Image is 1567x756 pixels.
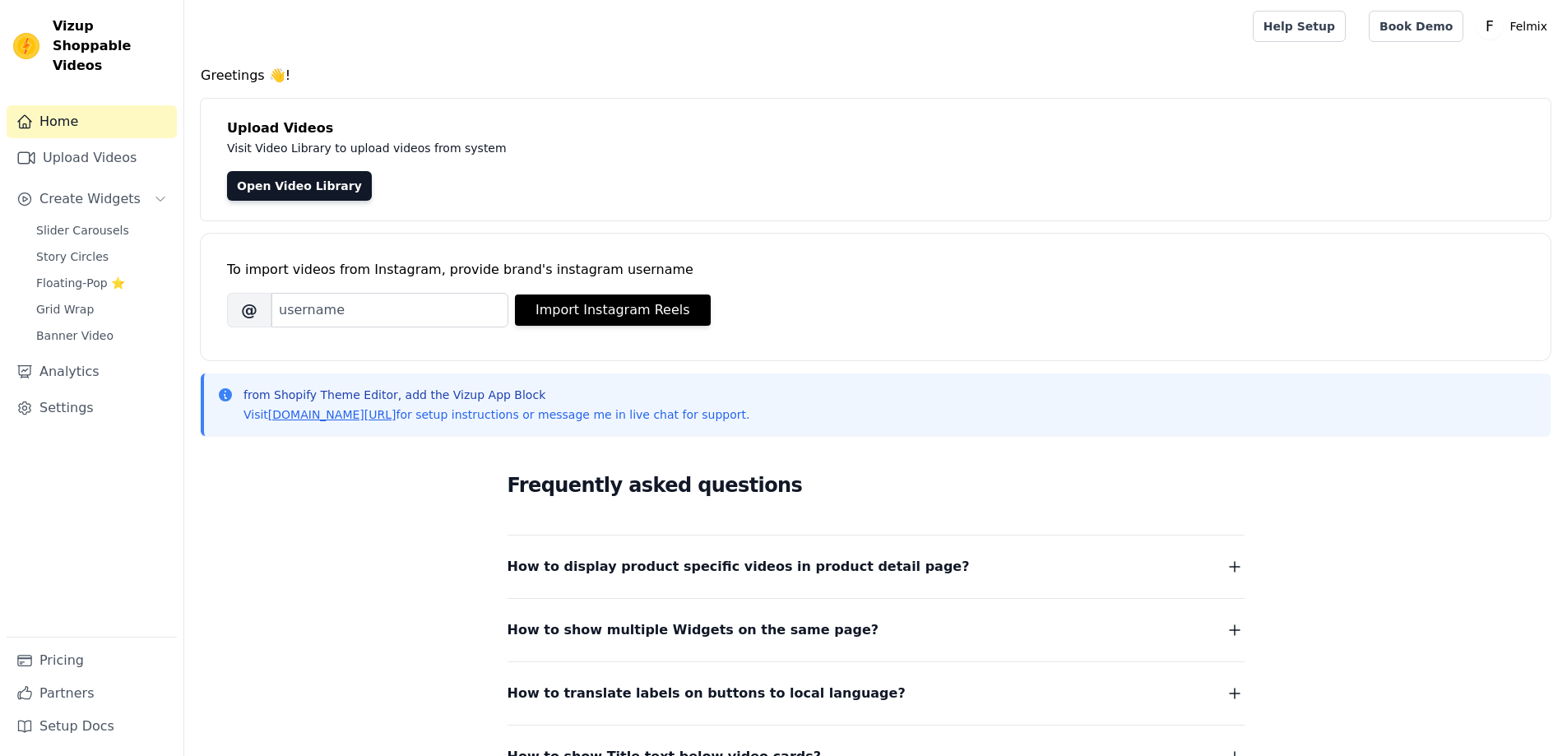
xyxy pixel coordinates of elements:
[36,222,129,239] span: Slider Carousels
[1486,18,1494,35] text: F
[1477,12,1554,41] button: F Felmix
[26,271,177,295] a: Floating-Pop ⭐
[508,619,879,642] span: How to show multiple Widgets on the same page?
[7,710,177,743] a: Setup Docs
[271,293,508,327] input: username
[36,248,109,265] span: Story Circles
[1369,11,1463,42] a: Book Demo
[36,301,94,318] span: Grid Wrap
[7,105,177,138] a: Home
[227,293,271,327] span: @
[36,327,114,344] span: Banner Video
[26,298,177,321] a: Grid Wrap
[7,183,177,216] button: Create Widgets
[26,324,177,347] a: Banner Video
[26,219,177,242] a: Slider Carousels
[227,171,372,201] a: Open Video Library
[1253,11,1346,42] a: Help Setup
[1503,12,1554,41] p: Felmix
[508,555,970,578] span: How to display product specific videos in product detail page?
[508,469,1245,502] h2: Frequently asked questions
[201,66,1551,86] h4: Greetings 👋!
[243,406,749,423] p: Visit for setup instructions or message me in live chat for support.
[36,275,125,291] span: Floating-Pop ⭐
[53,16,170,76] span: Vizup Shoppable Videos
[227,260,1524,280] div: To import videos from Instagram, provide brand's instagram username
[508,619,1245,642] button: How to show multiple Widgets on the same page?
[39,189,141,209] span: Create Widgets
[7,355,177,388] a: Analytics
[515,295,711,326] button: Import Instagram Reels
[7,677,177,710] a: Partners
[7,141,177,174] a: Upload Videos
[227,118,1524,138] h4: Upload Videos
[243,387,749,403] p: from Shopify Theme Editor, add the Vizup App Block
[508,682,1245,705] button: How to translate labels on buttons to local language?
[508,682,906,705] span: How to translate labels on buttons to local language?
[13,33,39,59] img: Vizup
[7,644,177,677] a: Pricing
[7,392,177,424] a: Settings
[508,555,1245,578] button: How to display product specific videos in product detail page?
[268,408,396,421] a: [DOMAIN_NAME][URL]
[26,245,177,268] a: Story Circles
[227,138,964,158] p: Visit Video Library to upload videos from system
